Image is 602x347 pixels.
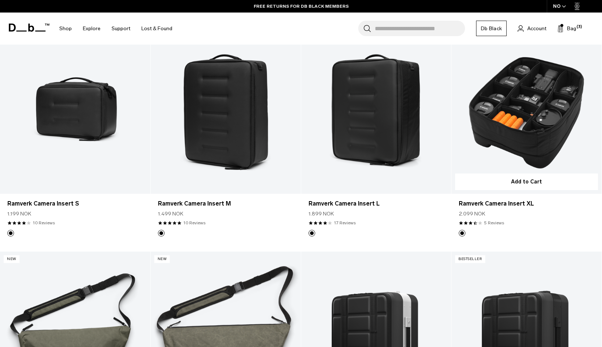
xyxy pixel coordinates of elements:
[7,210,31,218] span: 1.199 NOK
[309,199,444,208] a: Ramverk Camera Insert L
[459,210,485,218] span: 2.099 NOK
[154,255,170,263] p: New
[567,25,576,32] span: Bag
[455,255,485,263] p: Bestseller
[158,199,293,208] a: Ramverk Camera Insert M
[459,230,465,236] button: Black Out
[83,15,101,42] a: Explore
[557,24,576,33] button: Bag (3)
[158,230,165,236] button: Black Out
[4,255,20,263] p: New
[577,24,582,30] span: (3)
[112,15,130,42] a: Support
[141,15,172,42] a: Lost & Found
[484,220,504,226] a: 5 reviews
[54,13,178,45] nav: Main Navigation
[151,27,301,193] a: Ramverk Camera Insert M
[301,27,451,193] a: Ramverk Camera Insert L
[7,199,143,208] a: Ramverk Camera Insert S
[7,230,14,236] button: Black Out
[33,220,55,226] a: 10 reviews
[455,173,598,190] button: Add to Cart
[518,24,546,33] a: Account
[59,15,72,42] a: Shop
[309,230,315,236] button: Black Out
[309,210,334,218] span: 1.899 NOK
[254,3,349,10] a: FREE RETURNS FOR DB BLACK MEMBERS
[451,27,602,193] a: Ramverk Camera Insert XL
[527,25,546,32] span: Account
[183,220,205,226] a: 10 reviews
[158,210,183,218] span: 1.499 NOK
[334,220,356,226] a: 17 reviews
[459,199,594,208] a: Ramverk Camera Insert XL
[476,21,507,36] a: Db Black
